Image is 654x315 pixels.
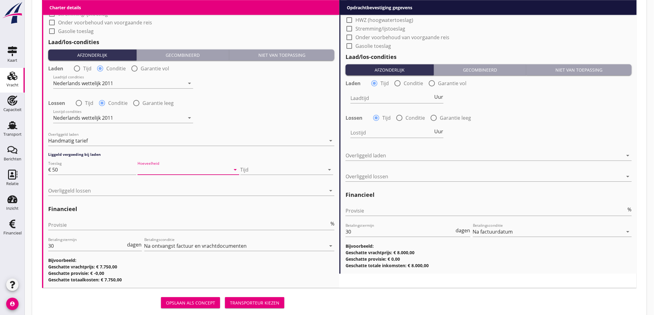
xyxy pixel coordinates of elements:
[350,128,433,138] input: Lostijd
[137,49,229,60] button: Gecombineerd
[346,191,632,199] h2: Financieel
[48,138,88,143] div: Handmatig tarief
[232,52,332,58] div: Niet van toepassing
[473,229,513,234] div: Na factuurdatum
[139,52,226,58] div: Gecombineerd
[624,173,632,180] i: arrow_drop_down
[6,182,19,186] div: Relatie
[48,49,137,60] button: Afzonderlijk
[436,67,524,73] div: Gecombineerd
[48,263,334,270] h3: Geschatte vrachtprijs: € 7.750,00
[3,108,22,112] div: Capaciteit
[229,49,334,60] button: Niet van toepassing
[355,17,413,23] label: HWZ (hoogwatertoeslag)
[52,165,136,175] input: Toeslag
[1,2,23,24] img: logo-small.a267ee39.svg
[161,297,220,308] button: Opslaan als concept
[141,65,169,72] label: Garantie vol
[58,2,116,8] label: HWZ (hoogwatertoeslag)
[327,137,334,144] i: arrow_drop_down
[350,93,433,103] input: Laadtijd
[6,206,19,210] div: Inzicht
[48,241,126,251] input: Betalingstermijn
[406,115,425,121] label: Conditie
[6,298,19,310] i: account_circle
[404,80,423,86] label: Conditie
[53,81,113,86] div: Nederlands wettelijk 2011
[435,94,444,99] span: Uur
[48,220,329,230] input: Provisie
[48,65,63,72] strong: Laden
[346,243,632,249] h3: Bijvoorbeeld:
[85,100,93,106] label: Tijd
[327,187,334,194] i: arrow_drop_down
[48,100,65,106] strong: Lossen
[346,227,455,237] input: Betalingstermijn
[58,19,152,26] label: Onder voorbehoud van voorgaande reis
[434,64,526,75] button: Gecombineerd
[48,270,334,276] h3: Geschatte provisie: € -0,00
[48,276,334,283] h3: Geschatte totaalkosten: € 7.750,00
[225,297,284,308] button: Transporteur kiezen
[4,157,21,161] div: Berichten
[382,115,391,121] label: Tijd
[51,52,134,58] div: Afzonderlijk
[440,115,471,121] label: Garantie leeg
[3,132,22,136] div: Transport
[166,300,215,306] div: Opslaan als concept
[3,231,22,235] div: Financieel
[326,166,333,173] i: arrow_drop_down
[329,221,334,226] div: %
[435,129,444,134] span: Uur
[355,26,405,32] label: Stremming/ijstoeslag
[355,8,410,15] label: KWZ (laagwatertoeslag)
[58,11,108,17] label: Stremming/ijstoeslag
[529,67,629,73] div: Niet van toepassing
[355,34,449,40] label: Onder voorbehoud van voorgaande reis
[346,256,632,262] h3: Geschatte provisie: € 0,00
[230,300,279,306] div: Transporteur kiezen
[126,242,142,247] div: dagen
[624,152,632,159] i: arrow_drop_down
[346,249,632,256] h3: Geschatte vrachtprijs: € 8.000,00
[7,58,17,62] div: Kaart
[83,65,91,72] label: Tijd
[106,65,126,72] label: Conditie
[48,166,52,173] div: €
[48,38,334,46] h2: Laad/los-condities
[527,64,632,75] button: Niet van toepassing
[346,262,632,269] h3: Geschatte totale inkomsten: € 8.000,00
[455,228,470,233] div: dagen
[346,64,434,75] button: Afzonderlijk
[48,152,334,157] h4: Liggeld vergoeding bij laden
[346,80,361,86] strong: Laden
[142,100,174,106] label: Garantie leeg
[144,243,247,249] div: Na ontvangst factuur en vrachtdocumenten
[6,83,19,87] div: Vracht
[346,206,626,216] input: Provisie
[380,80,389,86] label: Tijd
[48,205,334,213] h2: Financieel
[348,67,431,73] div: Afzonderlijk
[232,166,239,173] i: arrow_drop_down
[186,114,193,122] i: arrow_drop_down
[186,80,193,87] i: arrow_drop_down
[346,115,363,121] strong: Lossen
[108,100,128,106] label: Conditie
[438,80,466,86] label: Garantie vol
[355,43,391,49] label: Gasolie toeslag
[624,228,632,235] i: arrow_drop_down
[48,257,334,263] h3: Bijvoorbeeld:
[327,242,334,250] i: arrow_drop_down
[58,28,94,34] label: Gasolie toeslag
[53,115,113,121] div: Nederlands wettelijk 2011
[346,53,632,61] h2: Laad/los-condities
[626,207,632,212] div: %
